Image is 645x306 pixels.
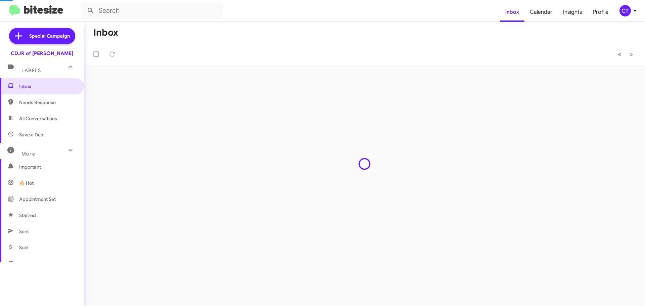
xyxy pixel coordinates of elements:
div: CT [619,5,631,16]
span: « [618,50,621,58]
button: CT [614,5,638,16]
a: Calendar [524,2,558,22]
span: Labels [21,68,41,74]
span: Sold Responded [19,260,55,267]
a: Insights [558,2,588,22]
span: Inbox [19,83,76,90]
span: Needs Response [19,99,76,106]
a: Inbox [500,2,524,22]
input: Search [81,3,222,19]
span: All Conversations [19,115,57,122]
span: Sent [19,228,29,235]
a: Special Campaign [9,28,75,44]
span: Starred [19,212,36,219]
span: » [629,50,633,58]
button: Previous [614,47,626,61]
a: Profile [588,2,614,22]
span: 🔥 Hot [19,180,34,186]
nav: Page navigation example [614,47,637,61]
button: Next [625,47,637,61]
span: Special Campaign [29,33,70,39]
h1: Inbox [93,27,118,38]
div: CDJR of [PERSON_NAME] [11,50,73,57]
span: More [21,151,35,157]
span: Important [19,164,76,170]
span: Sold [19,244,29,251]
span: Appointment Set [19,196,56,203]
span: Save a Deal [19,131,44,138]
